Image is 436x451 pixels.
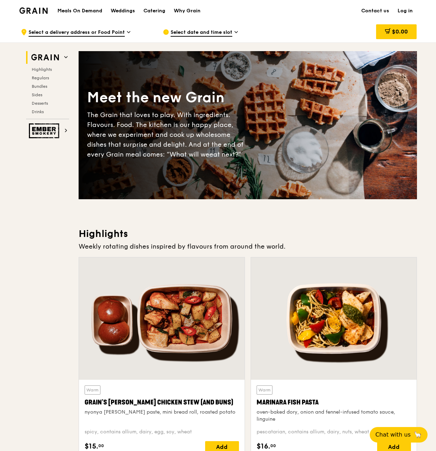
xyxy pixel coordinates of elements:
[375,431,411,439] span: Chat with us
[19,7,48,14] img: Grain
[111,0,135,22] div: Weddings
[29,29,125,37] span: Select a delivery address or Food Point
[257,428,411,435] div: pescatarian, contains allium, dairy, nuts, wheat
[29,123,61,138] img: Ember Smokery web logo
[170,0,205,22] a: Why Grain
[143,0,165,22] div: Catering
[98,443,104,449] span: 00
[393,0,417,22] a: Log in
[32,109,44,114] span: Drinks
[32,92,42,97] span: Sides
[32,84,47,89] span: Bundles
[79,227,417,240] h3: Highlights
[174,0,201,22] div: Why Grain
[209,151,241,158] span: eat next?”
[139,0,170,22] a: Catering
[85,409,239,416] div: nyonya [PERSON_NAME] paste, mini bread roll, roasted potato
[32,101,48,106] span: Desserts
[87,88,248,107] div: Meet the new Grain
[171,29,232,37] span: Select date and time slot
[57,7,102,14] h1: Meals On Demand
[29,51,61,64] img: Grain web logo
[257,409,411,423] div: oven-baked dory, onion and fennel-infused tomato sauce, linguine
[79,242,417,251] div: Weekly rotating dishes inspired by flavours from around the world.
[270,443,276,449] span: 00
[257,385,272,395] div: Warm
[413,431,422,439] span: 🦙
[85,385,100,395] div: Warm
[32,67,52,72] span: Highlights
[392,28,408,35] span: $0.00
[87,110,248,159] div: The Grain that loves to play. With ingredients. Flavours. Food. The kitchen is our happy place, w...
[357,0,393,22] a: Contact us
[32,75,49,80] span: Regulars
[370,427,428,443] button: Chat with us🦙
[257,397,411,407] div: Marinara Fish Pasta
[85,428,239,435] div: spicy, contains allium, dairy, egg, soy, wheat
[85,397,239,407] div: Grain's [PERSON_NAME] Chicken Stew (and buns)
[106,0,139,22] a: Weddings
